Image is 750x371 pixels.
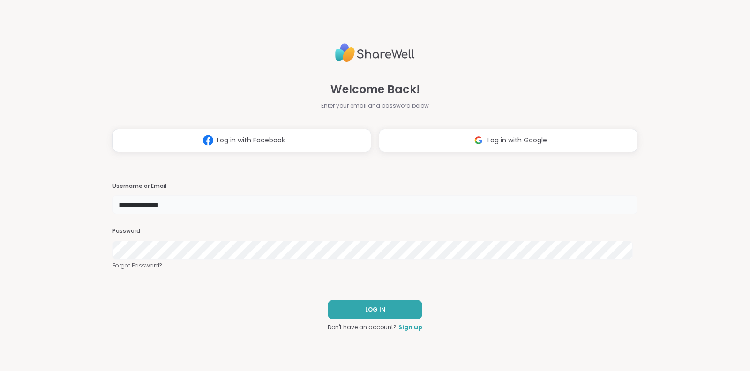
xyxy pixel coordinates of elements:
[379,129,637,152] button: Log in with Google
[328,323,397,332] span: Don't have an account?
[328,300,422,319] button: LOG IN
[199,132,217,149] img: ShareWell Logomark
[365,305,385,314] span: LOG IN
[330,81,420,98] span: Welcome Back!
[487,135,547,145] span: Log in with Google
[335,39,415,66] img: ShareWell Logo
[112,182,637,190] h3: Username or Email
[112,261,637,270] a: Forgot Password?
[217,135,285,145] span: Log in with Facebook
[321,102,429,110] span: Enter your email and password below
[470,132,487,149] img: ShareWell Logomark
[112,129,371,152] button: Log in with Facebook
[112,227,637,235] h3: Password
[398,323,422,332] a: Sign up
